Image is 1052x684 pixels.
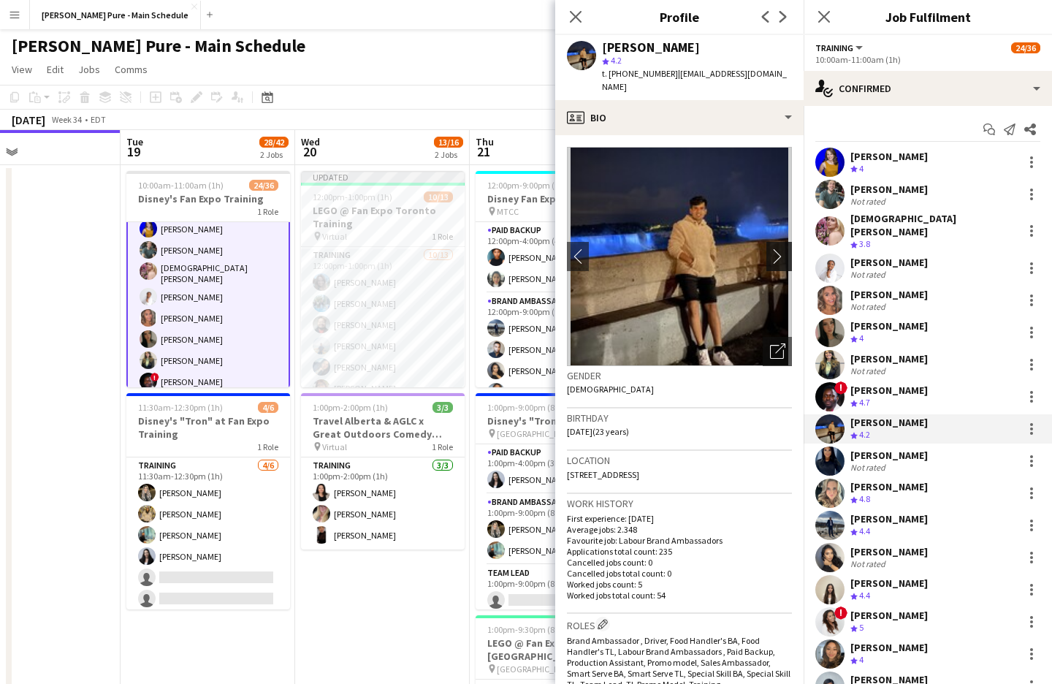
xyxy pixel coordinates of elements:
span: 1:00pm-9:00pm (8h) [487,402,563,413]
div: 2 Jobs [435,149,462,160]
h3: Work history [567,497,792,510]
div: [PERSON_NAME] [850,480,928,493]
span: 1 Role [432,441,453,452]
div: [PERSON_NAME] [850,288,928,301]
div: [PERSON_NAME] [850,512,928,525]
p: Worked jobs count: 5 [567,579,792,590]
app-card-role: Training10/1312:00pm-1:00pm (1h)[PERSON_NAME][PERSON_NAME][PERSON_NAME][PERSON_NAME][PERSON_NAME]... [301,247,465,555]
span: 12:00pm-1:00pm (1h) [313,191,392,202]
app-card-role: Team Lead0/11:00pm-9:00pm (8h) [476,565,639,615]
div: [PERSON_NAME] [850,150,928,163]
span: 1 Role [257,206,278,217]
div: Bio [555,100,804,135]
h3: Job Fulfilment [804,7,1052,26]
span: Tue [126,135,143,148]
h3: Travel Alberta & AGLC x Great Outdoors Comedy Festival Training [301,414,465,441]
app-job-card: Updated12:00pm-1:00pm (1h)10/13LEGO @ Fan Expo Toronto Training Virtual1 RoleTraining10/1312:00pm... [301,171,465,387]
span: [GEOGRAPHIC_DATA] [497,428,577,439]
span: [DATE] (23 years) [567,426,629,437]
span: 28/42 [259,137,289,148]
h3: Roles [567,617,792,632]
div: Not rated [850,269,888,280]
span: 10:00am-11:00am (1h) [138,180,224,191]
a: Edit [41,60,69,79]
span: Virtual [322,441,347,452]
div: 12:00pm-9:00pm (9h)21/21Disney Fan Expo MTCC5 RolesPaid Backup2/212:00pm-4:00pm (4h)[PERSON_NAME]... [476,171,639,387]
span: 4 [859,332,864,343]
button: Training [815,42,865,53]
p: Applications total count: 235 [567,546,792,557]
div: Not rated [850,301,888,312]
span: Comms [115,63,148,76]
div: [PERSON_NAME] [602,41,700,54]
div: Not rated [850,558,888,569]
div: [PERSON_NAME] [850,319,928,332]
span: 3/3 [432,402,453,413]
app-job-card: 10:00am-11:00am (1h)24/36Disney's Fan Expo Training1 RoleTraining24/3610:00am-11:00am (1h)[PERSON... [126,171,290,387]
span: [DEMOGRAPHIC_DATA] [567,384,654,395]
span: 10/13 [424,191,453,202]
h3: LEGO @ Fan Expo [GEOGRAPHIC_DATA] [476,636,639,663]
span: ! [150,373,159,381]
app-card-role: Brand Ambassador2/21:00pm-9:00pm (8h)[PERSON_NAME][PERSON_NAME] [476,494,639,565]
span: Edit [47,63,64,76]
h3: LEGO @ Fan Expo Toronto Training [301,204,465,230]
button: [PERSON_NAME] Pure - Main Schedule [30,1,201,29]
span: 3.8 [859,238,870,249]
span: MTCC [497,206,519,217]
p: Cancelled jobs total count: 0 [567,568,792,579]
span: 12:00pm-9:00pm (9h) [487,180,567,191]
span: Wed [301,135,320,148]
span: | [EMAIL_ADDRESS][DOMAIN_NAME] [602,68,787,92]
h3: Birthday [567,411,792,425]
div: [PERSON_NAME] [850,641,928,654]
p: Worked jobs total count: 54 [567,590,792,601]
span: Virtual [322,231,347,242]
h3: Location [567,454,792,467]
div: [PERSON_NAME] [850,609,928,622]
h3: Disney's "Tron" at Fan Expo [476,414,639,427]
span: 1:00pm-9:30pm (8h30m) [487,624,579,635]
img: Crew avatar or photo [567,147,792,366]
div: 11:30am-12:30pm (1h)4/6Disney's "Tron" at Fan Expo Training1 RoleTraining4/611:30am-12:30pm (1h)[... [126,393,290,609]
span: 11:30am-12:30pm (1h) [138,402,223,413]
div: EDT [91,114,106,125]
div: [PERSON_NAME] [850,545,928,558]
div: Updated [301,171,465,183]
app-card-role: Training3/31:00pm-2:00pm (1h)[PERSON_NAME][PERSON_NAME][PERSON_NAME] [301,457,465,550]
span: 4 [859,654,864,665]
app-card-role: Training4/611:30am-12:30pm (1h)[PERSON_NAME][PERSON_NAME][PERSON_NAME][PERSON_NAME] [126,457,290,613]
h3: Profile [555,7,804,26]
div: [PERSON_NAME] [850,256,928,269]
div: Confirmed [804,71,1052,106]
app-card-role: Paid Backup1/11:00pm-4:00pm (3h)[PERSON_NAME] [476,444,639,494]
span: ! [834,381,847,395]
span: 4/6 [258,402,278,413]
span: 20 [299,143,320,160]
span: 1 Role [257,441,278,452]
p: Average jobs: 2.348 [567,524,792,535]
div: [PERSON_NAME] [850,183,928,196]
div: Not rated [850,365,888,376]
a: View [6,60,38,79]
div: 1:00pm-9:00pm (8h)3/4Disney's "Tron" at Fan Expo [GEOGRAPHIC_DATA]3 RolesPaid Backup1/11:00pm-4:0... [476,393,639,609]
span: 21 [473,143,494,160]
div: [PERSON_NAME] [850,449,928,462]
span: 1 Role [432,231,453,242]
div: 10:00am-11:00am (1h) [815,54,1040,65]
span: [STREET_ADDRESS] [567,469,639,480]
span: View [12,63,32,76]
span: 1:00pm-2:00pm (1h) [313,402,388,413]
span: 19 [124,143,143,160]
span: 13/16 [434,137,463,148]
div: [PERSON_NAME] [850,577,928,590]
span: 4 [859,163,864,174]
h3: Gender [567,369,792,382]
h1: [PERSON_NAME] Pure - Main Schedule [12,35,305,57]
span: Week 34 [48,114,85,125]
div: 1:00pm-2:00pm (1h)3/3Travel Alberta & AGLC x Great Outdoors Comedy Festival Training Virtual1 Rol... [301,393,465,550]
div: 2 Jobs [260,149,288,160]
span: t. [PHONE_NUMBER] [602,68,678,79]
